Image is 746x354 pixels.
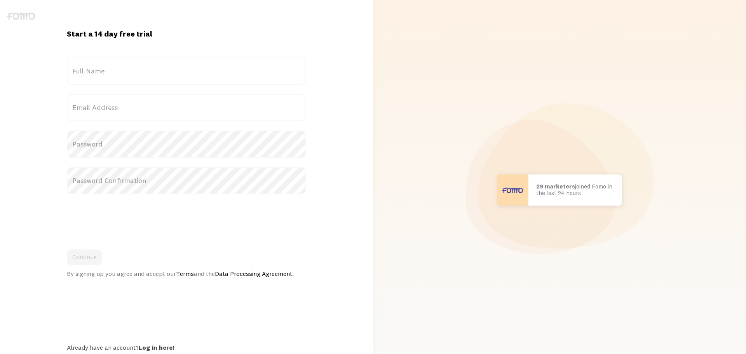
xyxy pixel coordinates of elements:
p: joined Fomo in the last 24 hours [536,183,614,196]
img: fomo-logo-gray-b99e0e8ada9f9040e2984d0d95b3b12da0074ffd48d1e5cb62ac37fc77b0b268.svg [7,12,35,20]
img: User avatar [497,174,528,206]
a: Terms [176,270,194,277]
div: By signing up you agree and accept our and the . [67,270,306,277]
iframe: reCAPTCHA [67,204,185,234]
a: Log in here! [139,344,174,351]
h1: Start a 14 day free trial [67,29,306,39]
label: Full Name [67,58,306,85]
b: 29 marketers [536,183,575,190]
a: Data Processing Agreement [215,270,292,277]
label: Password [67,131,306,158]
div: Already have an account? [67,344,306,351]
label: Email Address [67,94,306,121]
label: Password Confirmation [67,167,306,194]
